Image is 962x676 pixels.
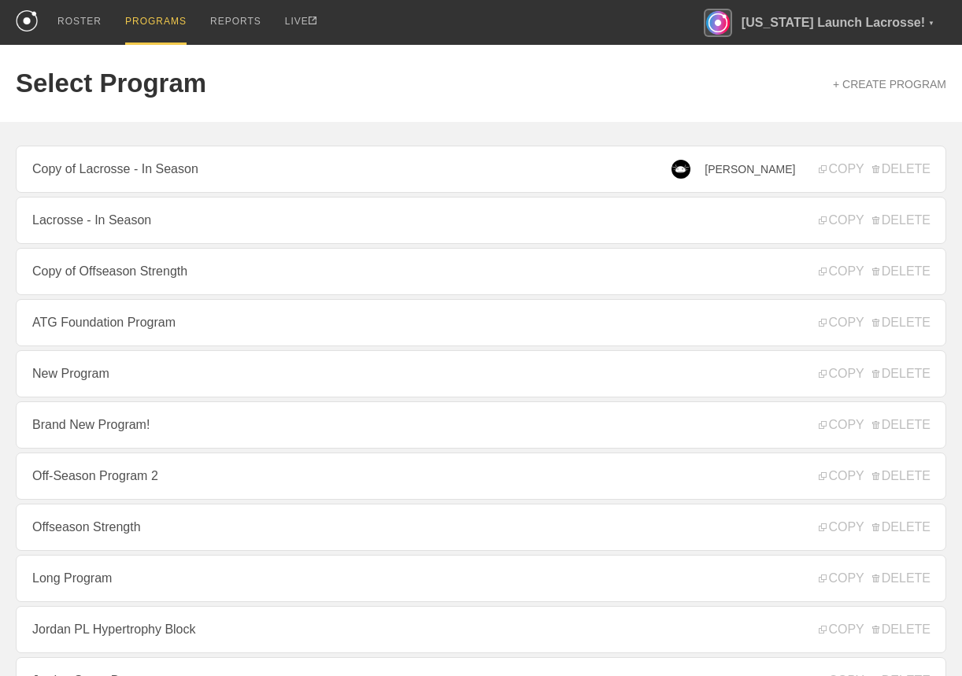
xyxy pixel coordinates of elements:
[16,10,38,31] img: logo
[16,197,946,244] a: Lacrosse - In Season
[872,367,931,381] span: DELETE
[672,160,690,179] img: Luka Doncic
[16,555,946,602] a: Long Program
[16,453,946,500] a: Off-Season Program 2
[16,146,946,193] a: Copy of Lacrosse - In Season
[872,469,931,483] span: DELETE
[16,606,946,653] a: Jordan PL Hypertrophy Block
[705,163,795,175] span: [PERSON_NAME]
[819,264,864,279] span: COPY
[704,9,732,37] img: Florida Launch Lacrosse!
[833,78,946,91] a: + CREATE PROGRAM
[872,162,931,176] span: DELETE
[819,316,864,330] span: COPY
[819,213,864,227] span: COPY
[16,401,946,449] a: Brand New Program!
[928,17,934,30] div: ▼
[16,350,946,397] a: New Program
[872,316,931,330] span: DELETE
[819,418,864,432] span: COPY
[16,299,946,346] a: ATG Foundation Program
[16,248,946,295] a: Copy of Offseason Strength
[819,469,864,483] span: COPY
[872,264,931,279] span: DELETE
[819,162,864,176] span: COPY
[679,493,962,676] iframe: Chat Widget
[872,213,931,227] span: DELETE
[16,504,946,551] a: Offseason Strength
[872,418,931,432] span: DELETE
[819,367,864,381] span: COPY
